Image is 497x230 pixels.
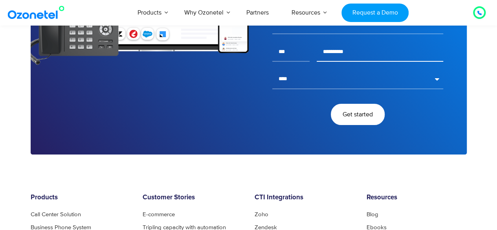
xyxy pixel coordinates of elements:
a: E-commerce [143,212,175,217]
button: Get started [331,104,385,125]
h6: Products [31,194,131,202]
h6: Customer Stories [143,194,243,202]
h6: CTI Integrations [255,194,355,202]
a: Request a Demo [341,4,409,22]
span: Get started [343,111,373,118]
a: Zoho [255,212,268,217]
a: Blog [367,212,378,217]
a: Call Center Solution [31,212,81,217]
h6: Resources [367,194,467,202]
